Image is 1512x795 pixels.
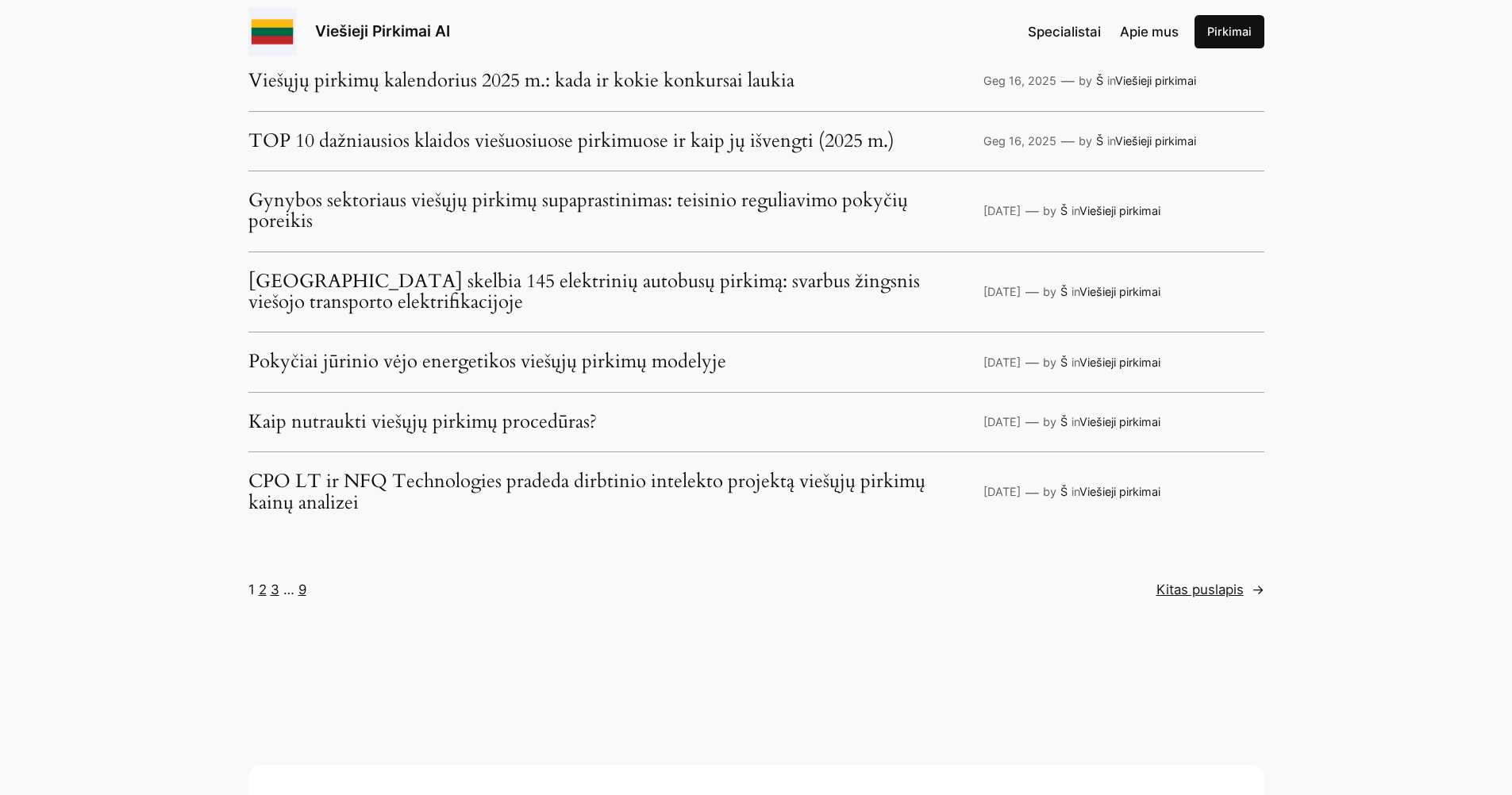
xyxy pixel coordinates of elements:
[1195,15,1264,48] a: Pirkimai
[1043,283,1056,301] p: by
[1028,21,1179,42] nav: Navigation
[248,412,597,432] a: Kaip nutraukti viešųjų pirkimų procedūras?
[1061,131,1075,152] p: —
[1071,285,1079,298] span: in
[1079,132,1092,150] p: by
[1096,134,1103,148] a: Š
[248,471,969,513] a: CPO LT ir NFQ Technologies pradeda dirbtinio intelekto projektą viešųjų pirkimų kainų analizei
[248,582,255,597] span: 1
[1043,354,1056,371] p: by
[248,71,794,91] a: Viešųjų pirkimų kalendorius 2025 m.: kada ir kokie konkursai laukia
[983,485,1021,498] a: [DATE]
[1079,285,1160,298] a: Viešieji pirkimai
[248,190,969,232] a: Gynybos sektoriaus viešųjų pirkimų supaprastinimas: teisinio reguliavimo pokyčių poreikis
[271,582,279,597] a: 3
[983,415,1021,428] a: [DATE]
[1071,204,1079,217] span: in
[1107,74,1115,87] span: in
[248,579,1264,600] nav: Puslapiavimas
[1025,412,1039,432] p: —
[1079,485,1160,498] a: Viešieji pirkimai
[1060,355,1068,369] a: Š
[1043,413,1056,431] p: by
[1043,202,1056,220] p: by
[1071,415,1079,428] span: in
[1060,204,1068,217] a: Š
[1025,201,1039,221] p: —
[1060,415,1068,428] a: Š
[1115,74,1196,87] a: Viešieji pirkimai
[248,351,726,372] a: Pokyčiai jūrinio vėjo energetikos viešųjų pirkimų modelyje
[248,271,969,313] a: [GEOGRAPHIC_DATA] skelbia 145 elektrinių autobusų pirkimą: svarbus žingsnis viešojo transporto el...
[1079,72,1092,90] p: by
[1028,24,1101,40] span: Specialistai
[298,582,306,597] a: 9
[1107,134,1115,148] span: in
[983,204,1021,217] a: [DATE]
[1071,355,1079,369] span: in
[1120,24,1179,40] span: Apie mus
[1061,71,1075,91] p: —
[1071,485,1079,498] span: in
[283,582,294,597] span: …
[983,355,1021,369] a: [DATE]
[1115,134,1196,148] a: Viešieji pirkimai
[315,21,450,40] a: Viešieji Pirkimai AI
[1079,355,1160,369] a: Viešieji pirkimai
[1025,482,1039,503] p: —
[248,8,296,56] img: Viešieji pirkimai logo
[983,74,1056,87] a: Geg 16, 2025
[259,582,267,597] a: 2
[1043,483,1056,501] p: by
[983,285,1021,298] a: [DATE]
[1060,485,1068,498] a: Š
[248,131,895,152] a: TOP 10 dažniausios klaidos viešuosiuose pirkimuose ir kaip jų išvengti (2025 m.)
[1079,415,1160,428] a: Viešieji pirkimai
[1025,352,1039,373] p: —
[1096,74,1103,87] a: Š
[1156,579,1264,600] a: Kitas puslapis
[1252,579,1264,600] span: →
[1079,204,1160,217] a: Viešieji pirkimai
[1028,21,1101,42] a: Specialistai
[1025,282,1039,302] p: —
[1120,21,1179,42] a: Apie mus
[1060,285,1068,298] a: Š
[983,134,1056,148] a: Geg 16, 2025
